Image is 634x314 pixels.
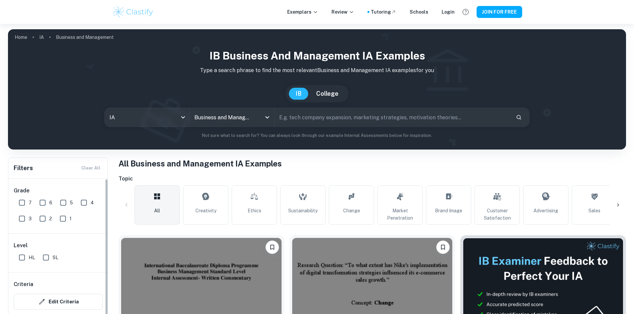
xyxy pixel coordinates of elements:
[70,215,72,222] span: 1
[91,199,94,206] span: 4
[380,207,420,222] span: Market Penetration
[13,132,621,139] p: Not sure what to search for? You can always look through our example Internal Assessments below f...
[460,6,471,18] button: Help and Feedback
[588,207,600,214] span: Sales
[436,241,450,254] button: Please log in to bookmark exemplars
[477,6,522,18] button: JOIN FOR FREE
[435,207,462,214] span: Brand Image
[289,88,308,100] button: IB
[14,242,103,250] h6: Level
[533,207,558,214] span: Advertising
[29,215,32,222] span: 3
[275,108,511,127] input: E.g. tech company expansion, marketing strategies, motivation theories...
[112,5,154,19] img: Clastify logo
[70,199,73,206] span: 5
[49,215,52,222] span: 2
[442,8,455,16] a: Login
[331,8,354,16] p: Review
[343,207,360,214] span: Change
[29,199,32,206] span: 7
[371,8,396,16] a: Tutoring
[14,187,103,195] h6: Grade
[288,207,317,214] span: Sustainability
[513,112,525,123] button: Search
[118,157,626,169] h1: All Business and Management IA Examples
[478,207,517,222] span: Customer Satisfaction
[195,207,216,214] span: Creativity
[14,163,33,173] h6: Filters
[266,241,279,254] button: Please log in to bookmark exemplars
[56,34,114,41] p: Business and Management
[13,66,621,74] p: Type a search phrase to find the most relevant Business and Management IA examples for you
[410,8,428,16] a: Schools
[287,8,318,16] p: Exemplars
[13,48,621,64] h1: IB Business and Management IA examples
[154,207,160,214] span: All
[29,254,35,261] span: HL
[118,175,626,183] h6: Topic
[248,207,261,214] span: Ethics
[14,294,103,310] button: Edit Criteria
[310,88,345,100] button: College
[14,280,33,288] h6: Criteria
[15,33,27,42] a: Home
[49,199,52,206] span: 6
[263,113,272,122] button: Open
[105,108,189,127] div: IA
[39,33,44,42] a: IA
[53,254,58,261] span: SL
[8,29,626,150] img: profile cover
